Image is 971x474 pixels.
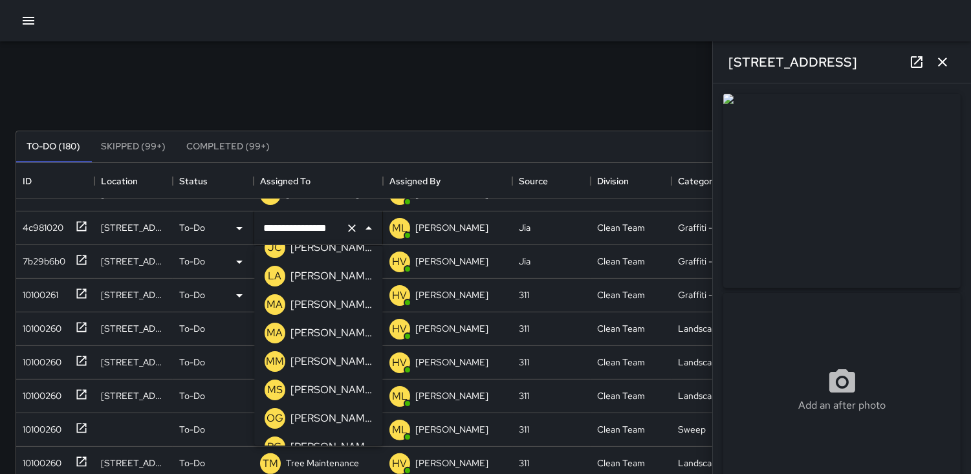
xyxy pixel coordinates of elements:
[290,354,372,369] p: [PERSON_NAME]
[360,219,378,237] button: Close
[415,389,488,402] p: [PERSON_NAME]
[290,240,372,255] p: [PERSON_NAME]
[392,422,408,438] p: ML
[16,131,91,162] button: To-Do (180)
[173,163,254,199] div: Status
[678,288,743,301] div: Graffiti - Private
[17,317,61,335] div: 10100260
[17,418,61,436] div: 10100260
[267,382,283,398] p: MS
[254,163,383,199] div: Assigned To
[179,423,205,436] p: To-Do
[393,254,408,270] p: HV
[101,356,166,369] div: 537 Jessie Street
[597,389,645,402] div: Clean Team
[512,163,591,199] div: Source
[179,356,205,369] p: To-Do
[179,163,208,199] div: Status
[383,163,512,199] div: Assigned By
[101,163,138,199] div: Location
[179,322,205,335] p: To-Do
[415,322,488,335] p: [PERSON_NAME]
[268,240,282,255] p: JC
[678,389,746,402] div: Landscaping (DG & Weeds)
[519,389,529,402] div: 311
[290,297,372,312] p: [PERSON_NAME]
[268,268,282,284] p: LA
[266,354,284,369] p: MM
[179,221,205,234] p: To-Do
[678,221,743,234] div: Graffiti - Private
[101,457,166,469] div: 108 9th Street
[393,288,408,303] p: HV
[519,221,530,234] div: Jia
[393,355,408,371] p: HV
[290,382,372,398] p: [PERSON_NAME]
[519,423,529,436] div: 311
[597,255,645,268] div: Clean Team
[94,163,173,199] div: Location
[179,255,205,268] p: To-Do
[678,255,743,268] div: Graffiti - Private
[290,411,372,426] p: [PERSON_NAME]
[263,456,278,471] p: TM
[415,457,488,469] p: [PERSON_NAME]
[597,423,645,436] div: Clean Team
[286,457,359,469] p: Tree Maintenance
[290,325,372,341] p: [PERSON_NAME]
[17,283,58,301] div: 10100261
[597,457,645,469] div: Clean Team
[678,322,746,335] div: Landscaping (DG & Weeds)
[519,322,529,335] div: 311
[17,350,61,369] div: 10100260
[678,356,746,369] div: Landscaping (DG & Weeds)
[393,321,408,337] p: HV
[392,221,408,236] p: ML
[597,288,645,301] div: Clean Team
[415,288,488,301] p: [PERSON_NAME]
[519,288,529,301] div: 311
[267,325,283,341] p: MA
[415,255,488,268] p: [PERSON_NAME]
[597,356,645,369] div: Clean Team
[267,297,283,312] p: MA
[101,389,166,402] div: 743a Minna Street
[415,423,488,436] p: [PERSON_NAME]
[268,439,283,455] p: PG
[101,221,166,234] div: 37 6th Street
[91,131,176,162] button: Skipped (99+)
[17,250,65,268] div: 7b29b6b0
[176,131,280,162] button: Completed (99+)
[17,216,63,234] div: 4c981020
[101,288,166,301] div: 16 Mint Plaza
[290,439,372,455] p: [PERSON_NAME]
[179,457,205,469] p: To-Do
[597,322,645,335] div: Clean Team
[343,219,361,237] button: Clear
[393,456,408,471] p: HV
[392,389,408,404] p: ML
[678,423,706,436] div: Sweep
[519,356,529,369] div: 311
[23,163,32,199] div: ID
[678,457,746,469] div: Landscaping (DG & Weeds)
[17,451,61,469] div: 10100260
[519,255,530,268] div: Jia
[519,457,529,469] div: 311
[597,163,629,199] div: Division
[17,384,61,402] div: 10100260
[519,163,548,199] div: Source
[260,163,311,199] div: Assigned To
[16,163,94,199] div: ID
[389,163,441,199] div: Assigned By
[267,411,283,426] p: OG
[179,389,205,402] p: To-Do
[415,356,488,369] p: [PERSON_NAME]
[678,163,717,199] div: Category
[179,288,205,301] p: To-Do
[101,322,166,335] div: 444 Tehama Street
[597,221,645,234] div: Clean Team
[415,221,488,234] p: [PERSON_NAME]
[290,268,372,284] p: [PERSON_NAME]
[591,163,671,199] div: Division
